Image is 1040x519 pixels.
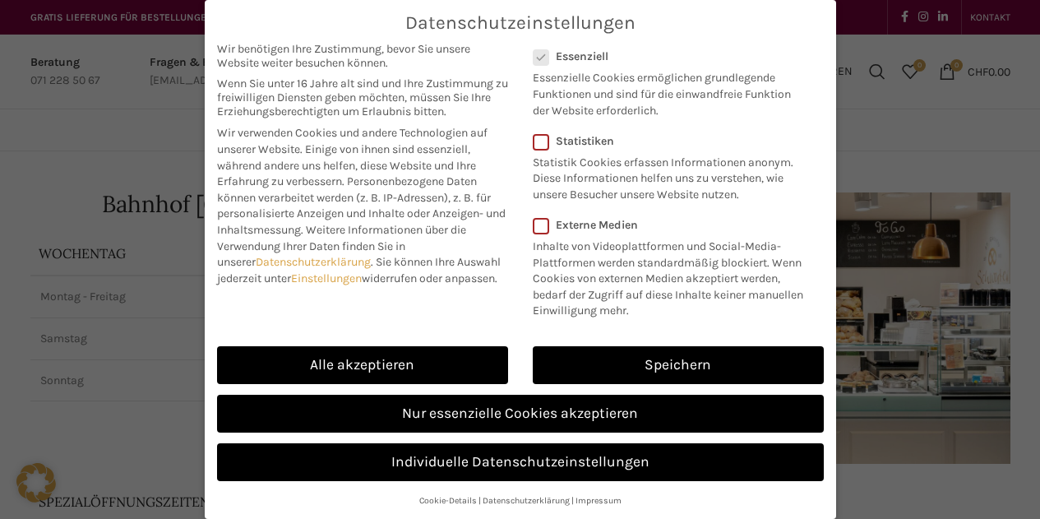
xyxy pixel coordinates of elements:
[533,63,802,118] p: Essenzielle Cookies ermöglichen grundlegende Funktionen und sind für die einwandfreie Funktion de...
[217,443,824,481] a: Individuelle Datenschutzeinstellungen
[533,346,824,384] a: Speichern
[217,223,466,269] span: Weitere Informationen über die Verwendung Ihrer Daten finden Sie in unserer .
[405,12,636,34] span: Datenschutzeinstellungen
[217,42,508,70] span: Wir benötigen Ihre Zustimmung, bevor Sie unsere Website weiter besuchen können.
[217,395,824,433] a: Nur essenzielle Cookies akzeptieren
[217,76,508,118] span: Wenn Sie unter 16 Jahre alt sind und Ihre Zustimmung zu freiwilligen Diensten geben möchten, müss...
[533,148,802,203] p: Statistik Cookies erfassen Informationen anonym. Diese Informationen helfen uns zu verstehen, wie...
[533,232,813,319] p: Inhalte von Videoplattformen und Social-Media-Plattformen werden standardmäßig blockiert. Wenn Co...
[217,346,508,384] a: Alle akzeptieren
[533,134,802,148] label: Statistiken
[217,174,506,237] span: Personenbezogene Daten können verarbeitet werden (z. B. IP-Adressen), z. B. für personalisierte A...
[217,126,488,188] span: Wir verwenden Cookies und andere Technologien auf unserer Website. Einige von ihnen sind essenzie...
[419,495,477,506] a: Cookie-Details
[256,255,371,269] a: Datenschutzerklärung
[575,495,622,506] a: Impressum
[291,271,362,285] a: Einstellungen
[483,495,570,506] a: Datenschutzerklärung
[217,255,501,285] span: Sie können Ihre Auswahl jederzeit unter widerrufen oder anpassen.
[533,218,813,232] label: Externe Medien
[533,49,802,63] label: Essenziell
